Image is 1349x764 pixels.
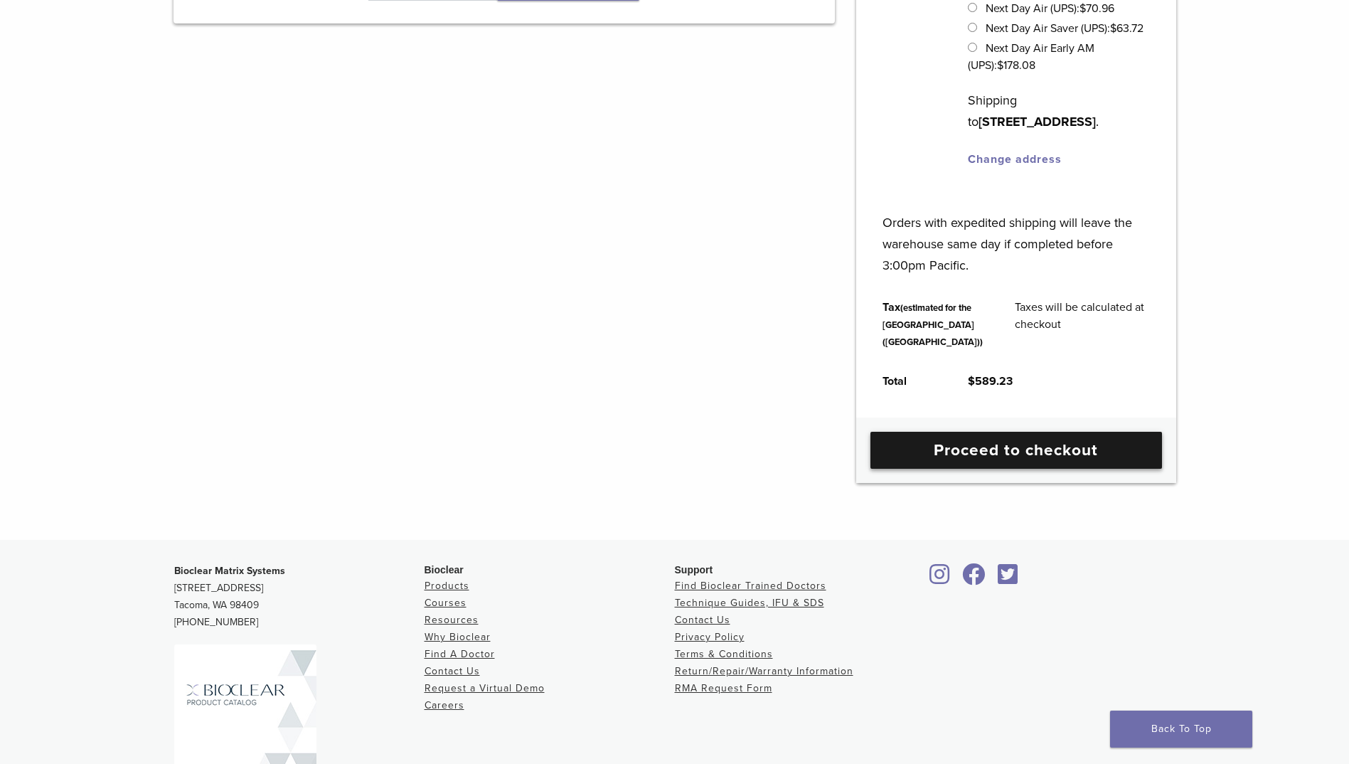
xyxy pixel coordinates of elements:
td: Taxes will be calculated at checkout [999,287,1166,361]
label: Next Day Air Early AM (UPS): [968,41,1094,73]
bdi: 70.96 [1079,1,1114,16]
a: Bioclear [958,572,991,586]
strong: [STREET_ADDRESS] [979,114,1096,129]
a: Change address [968,152,1062,166]
a: Resources [425,614,479,626]
label: Next Day Air Saver (UPS): [986,21,1143,36]
a: Back To Top [1110,711,1252,748]
th: Total [867,361,952,401]
a: Products [425,580,469,592]
a: Find A Doctor [425,648,495,660]
span: Bioclear [425,564,464,575]
a: Why Bioclear [425,631,491,643]
a: RMA Request Form [675,682,772,694]
bdi: 178.08 [997,58,1035,73]
a: Bioclear [993,572,1023,586]
a: Contact Us [425,665,480,677]
a: Contact Us [675,614,730,626]
a: Return/Repair/Warranty Information [675,665,853,677]
a: Courses [425,597,466,609]
span: Support [675,564,713,575]
a: Bioclear [925,572,955,586]
span: $ [968,374,975,388]
span: $ [1110,21,1116,36]
p: Shipping to . [968,90,1149,132]
span: $ [1079,1,1086,16]
a: Terms & Conditions [675,648,773,660]
a: Technique Guides, IFU & SDS [675,597,824,609]
strong: Bioclear Matrix Systems [174,565,285,577]
p: Orders with expedited shipping will leave the warehouse same day if completed before 3:00pm Pacific. [883,191,1149,276]
a: Request a Virtual Demo [425,682,545,694]
span: $ [997,58,1003,73]
p: [STREET_ADDRESS] Tacoma, WA 98409 [PHONE_NUMBER] [174,563,425,631]
label: Next Day Air (UPS): [986,1,1114,16]
th: Tax [867,287,999,361]
bdi: 63.72 [1110,21,1143,36]
a: Find Bioclear Trained Doctors [675,580,826,592]
a: Careers [425,699,464,711]
a: Privacy Policy [675,631,745,643]
a: Proceed to checkout [870,432,1162,469]
small: (estimated for the [GEOGRAPHIC_DATA] ([GEOGRAPHIC_DATA])) [883,302,983,348]
bdi: 589.23 [968,374,1013,388]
